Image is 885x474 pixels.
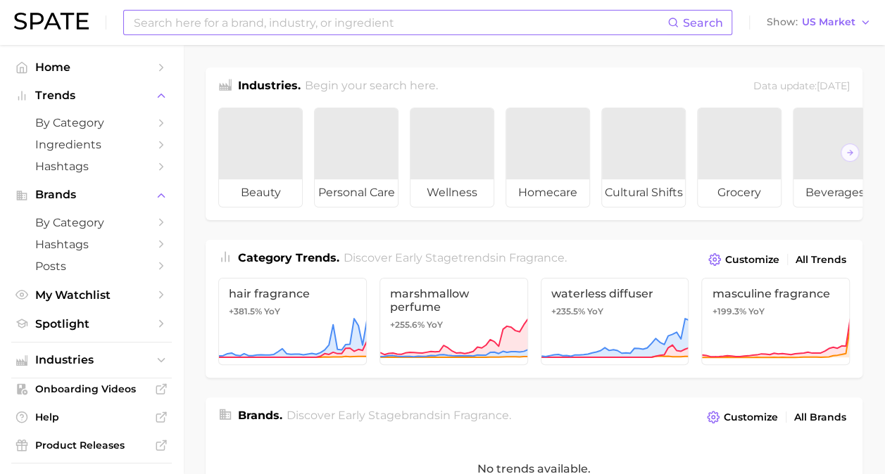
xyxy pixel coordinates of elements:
[453,409,509,422] span: fragrance
[753,77,850,96] div: Data update: [DATE]
[602,179,685,207] span: cultural shifts
[11,85,172,106] button: Trends
[35,354,148,366] span: Industries
[793,108,877,207] a: beverages
[792,250,850,269] a: All Trends
[763,13,874,32] button: ShowUS Market
[410,108,494,207] a: wellness
[11,112,172,134] a: by Category
[841,143,859,162] button: Scroll Right
[14,13,89,30] img: SPATE
[587,306,603,317] span: YoY
[35,238,148,251] span: Hashtags
[218,278,367,365] a: hair fragrance+381.5% YoY
[238,409,282,422] span: Brands .
[35,216,148,229] span: by Category
[11,56,172,78] a: Home
[712,306,746,316] span: +199.3%
[305,77,438,96] h2: Begin your search here.
[794,411,846,423] span: All Brands
[551,287,679,300] span: waterless diffuser
[697,108,782,207] a: grocery
[793,179,877,207] span: beverages
[11,184,172,205] button: Brands
[287,409,511,422] span: Discover Early Stage brands in .
[725,254,779,266] span: Customize
[791,408,850,427] a: All Brands
[35,260,148,273] span: Posts
[11,435,172,456] a: Product Releases
[35,439,148,451] span: Product Releases
[683,16,723,30] span: Search
[701,278,850,365] a: masculine fragrance+199.3% YoY
[601,108,686,207] a: cultural shifts
[315,179,398,207] span: personal care
[551,306,585,316] span: +235.5%
[698,179,781,207] span: grocery
[35,188,148,201] span: Brands
[390,287,517,314] span: marshmallow perfume
[11,255,172,277] a: Posts
[703,407,782,427] button: Customize
[767,18,798,26] span: Show
[802,18,855,26] span: US Market
[11,155,172,177] a: Hashtags
[410,179,494,207] span: wellness
[427,319,443,331] span: YoY
[748,306,764,317] span: YoY
[238,77,301,96] h1: Industries.
[11,134,172,155] a: Ingredients
[229,287,356,300] span: hair fragrance
[218,108,303,207] a: beauty
[314,108,398,207] a: personal care
[229,306,262,316] span: +381.5%
[35,288,148,302] span: My Watchlist
[344,251,567,264] span: Discover Early Stage trends in .
[11,284,172,306] a: My Watchlist
[11,350,172,371] button: Industries
[506,179,589,207] span: homecare
[35,116,148,129] span: by Category
[219,179,302,207] span: beauty
[705,250,783,269] button: Customize
[264,306,280,317] span: YoY
[11,406,172,428] a: Help
[724,411,778,423] span: Customize
[796,254,846,266] span: All Trends
[35,60,148,74] span: Home
[35,89,148,102] span: Trends
[35,138,148,151] span: Ingredients
[712,287,839,300] span: masculine fragrance
[11,212,172,233] a: by Category
[35,317,148,331] span: Spotlight
[11,378,172,399] a: Onboarding Videos
[35,383,148,395] span: Onboarding Videos
[390,319,425,330] span: +255.6%
[379,278,528,365] a: marshmallow perfume+255.6% YoY
[506,108,590,207] a: homecare
[132,11,667,34] input: Search here for a brand, industry, or ingredient
[11,313,172,335] a: Spotlight
[541,278,689,365] a: waterless diffuser+235.5% YoY
[11,233,172,255] a: Hashtags
[509,251,565,264] span: fragrance
[35,411,148,423] span: Help
[238,251,339,264] span: Category Trends .
[35,160,148,173] span: Hashtags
